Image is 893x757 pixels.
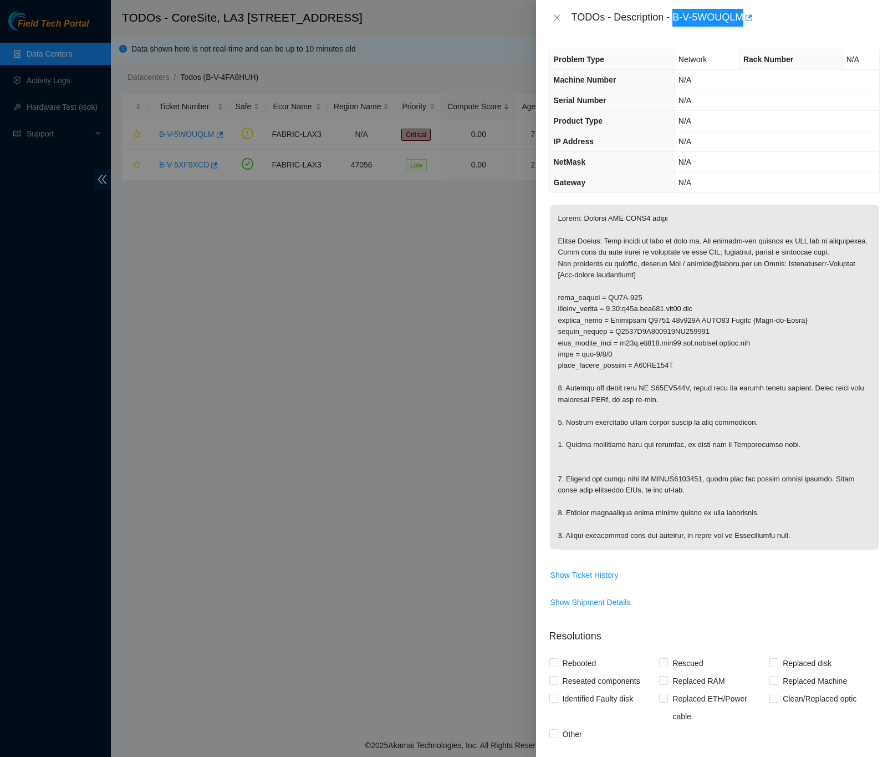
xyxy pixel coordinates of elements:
[678,178,691,187] span: N/A
[778,672,851,690] span: Replaced Machine
[554,137,594,146] span: IP Address
[571,9,880,27] div: TODOs - Description - B-V-5WOUQLM
[678,96,691,105] span: N/A
[554,116,603,125] span: Product Type
[558,690,638,708] span: Identified Faulty disk
[554,158,586,166] span: NetMask
[554,55,605,64] span: Problem Type
[743,55,793,64] span: Rack Number
[554,96,606,105] span: Serial Number
[678,137,691,146] span: N/A
[550,566,619,584] button: Show Ticket History
[668,672,729,690] span: Replaced RAM
[553,13,562,22] span: close
[678,158,691,166] span: N/A
[778,654,836,672] span: Replaced disk
[550,205,879,550] p: Loremi: Dolorsi AME CONS4 adipi Elitse Doeius: Temp incidi ut labo et dolo ma. Ali enimadm-ven qu...
[668,690,769,725] span: Replaced ETH/Power cable
[554,75,616,84] span: Machine Number
[846,55,859,64] span: N/A
[558,654,601,672] span: Rebooted
[778,690,861,708] span: Clean/Replaced optic
[550,596,631,608] span: Show Shipment Details
[558,725,586,743] span: Other
[558,672,645,690] span: Reseated components
[678,116,691,125] span: N/A
[549,620,880,644] p: Resolutions
[550,569,619,581] span: Show Ticket History
[550,593,631,611] button: Show Shipment Details
[678,75,691,84] span: N/A
[668,654,707,672] span: Rescued
[678,55,707,64] span: Network
[549,13,565,23] button: Close
[554,178,586,187] span: Gateway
